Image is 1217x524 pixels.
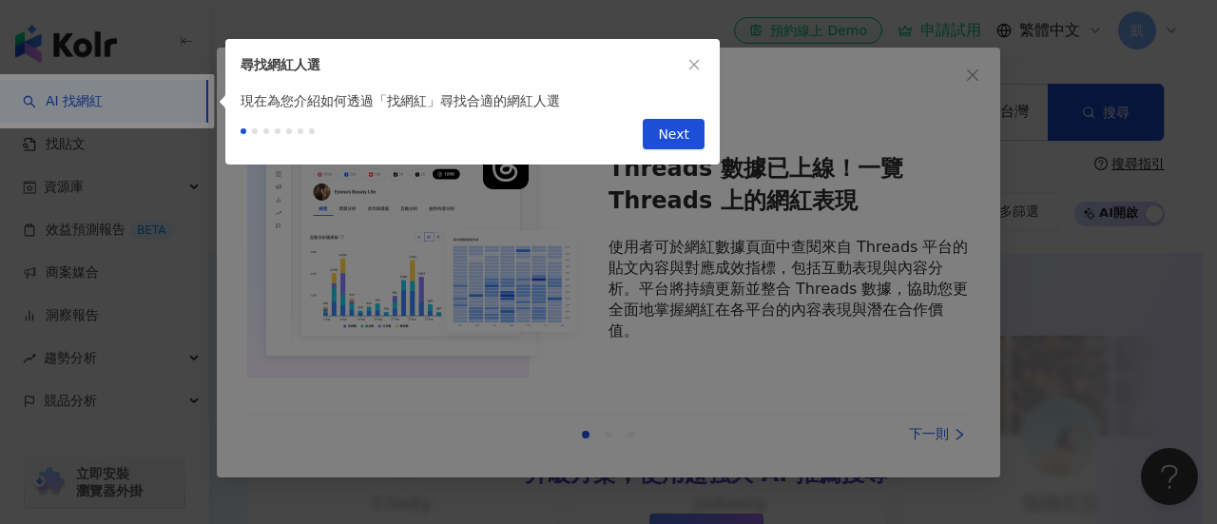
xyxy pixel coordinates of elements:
button: Next [643,119,705,149]
span: close [687,58,701,71]
button: close [684,54,705,75]
div: 現在為您介紹如何透過「找網紅」尋找合適的網紅人選 [225,90,720,111]
span: Next [658,120,689,150]
div: 尋找網紅人選 [241,54,684,75]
